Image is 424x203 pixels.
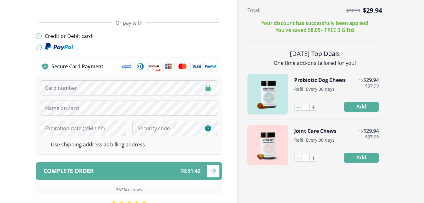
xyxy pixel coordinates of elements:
img: Probiotic Dog Chews [248,74,288,114]
span: $ 29.94 [363,77,379,83]
span: $ 29.94 [363,127,379,134]
span: Refill Every 30 days [294,137,335,143]
p: 3526 reviews [116,187,142,193]
span: $ 37.99 [365,83,379,89]
span: $ 37.99 [346,8,360,13]
span: $ 29.94 [363,6,382,15]
img: Paypal [45,43,73,51]
span: Or pay with [116,19,143,26]
p: Your discount has successfully been applied! You’ve saved $ 8.05 + FREE 3 Gifts! [261,20,368,34]
img: Joint Care Chews [248,125,288,165]
button: Add [344,102,379,112]
img: payment methods [121,62,217,71]
p: Secure Card Payment [51,63,103,70]
button: Add [344,153,379,163]
label: Use shipping address as billing address [51,141,145,148]
span: Refill Every 30 days [294,86,335,92]
button: Probiotic Dog Chews [294,77,346,83]
span: 18 : 31 : 42 [180,168,200,174]
h2: [DATE] Top Deals [248,49,382,58]
button: Joint Care Chews [294,127,337,134]
label: Credit or Debit card [45,33,92,40]
span: $ 37.99 [365,134,379,139]
span: 1 x [359,77,363,83]
span: Total: [248,7,260,14]
iframe: Secure payment button frame [36,0,222,13]
span: Complete order [44,168,94,174]
button: Complete order18:31:42 [36,162,222,180]
span: 1 x [359,128,363,134]
p: One time add-ons tailored for you! [248,59,382,66]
